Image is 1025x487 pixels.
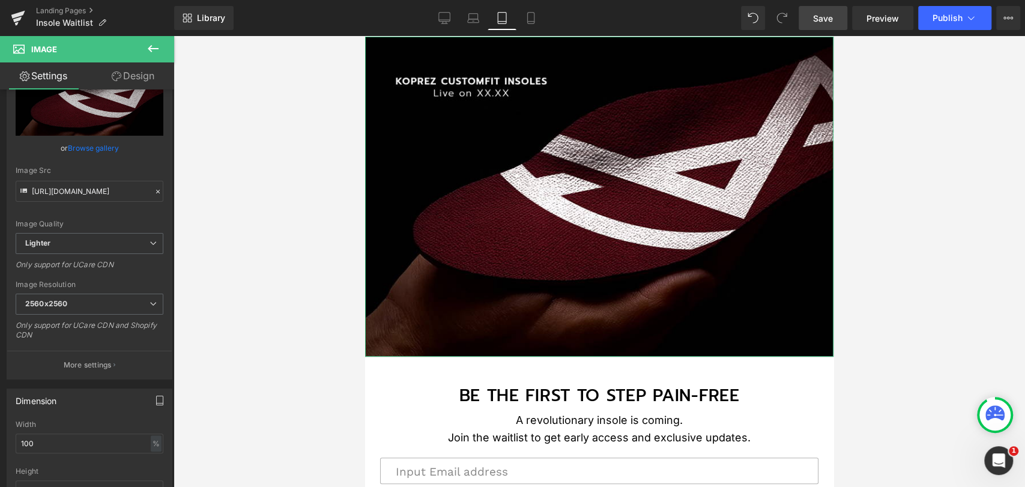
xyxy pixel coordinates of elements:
a: Design [89,62,177,89]
div: Width [16,420,163,429]
input: auto [16,434,163,453]
span: Save [813,12,833,25]
a: Landing Pages [36,6,174,16]
a: Mobile [516,6,545,30]
div: Only support for UCare CDN and Shopify CDN [16,321,163,348]
div: Image Src [16,166,163,175]
span: Publish [933,13,963,23]
a: Desktop [430,6,459,30]
b: 2560x2560 [25,299,67,308]
button: Publish [918,6,991,30]
a: Laptop [459,6,488,30]
input: Link [16,181,163,202]
iframe: To enrich screen reader interactions, please activate Accessibility in Grammarly extension settings [365,36,833,487]
a: Preview [852,6,913,30]
span: 1 [1009,446,1018,456]
div: Height [16,467,163,476]
span: Preview [866,12,899,25]
div: % [151,435,162,452]
button: Redo [770,6,794,30]
button: More [996,6,1020,30]
p: More settings [64,360,112,371]
button: More settings [7,351,172,379]
a: New Library [174,6,234,30]
div: Only support for UCare CDN [16,260,163,277]
div: Image Quality [16,220,163,228]
a: Tablet [488,6,516,30]
b: Lighter [25,238,50,247]
div: or [16,142,163,154]
span: Library [197,13,225,23]
span: Image [31,44,57,54]
div: Dimension [16,389,57,406]
div: Image Resolution [16,280,163,289]
iframe: Intercom live chat [984,446,1013,475]
a: Browse gallery [68,138,119,159]
button: Undo [741,6,765,30]
span: Insole Waitlist [36,18,93,28]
